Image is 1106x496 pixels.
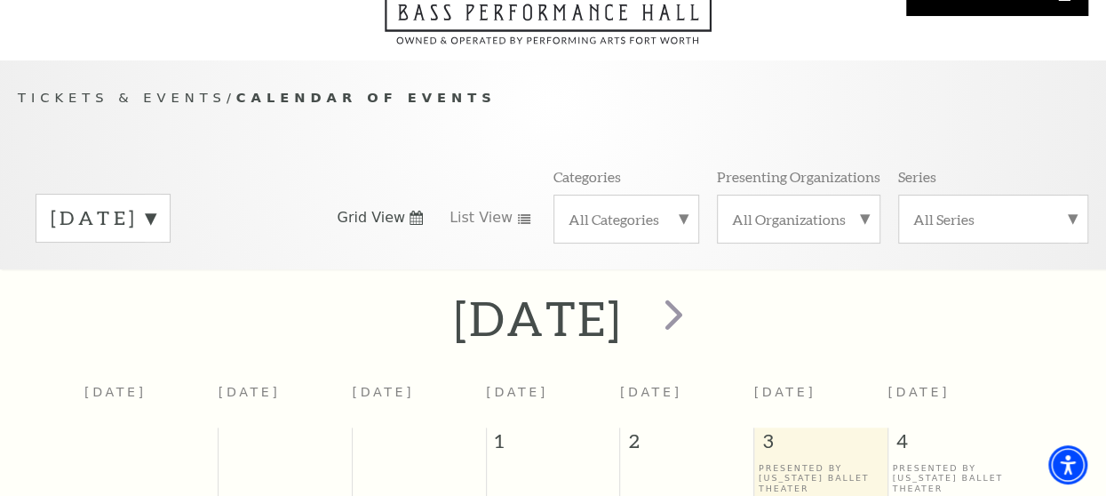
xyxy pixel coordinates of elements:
[553,167,621,186] p: Categories
[18,87,1088,109] p: /
[486,385,548,399] span: [DATE]
[732,210,865,228] label: All Organizations
[892,463,1017,493] p: Presented By [US_STATE] Ballet Theater
[717,167,880,186] p: Presenting Organizations
[898,167,936,186] p: Series
[352,374,486,427] th: [DATE]
[18,90,227,105] span: Tickets & Events
[887,385,950,399] span: [DATE]
[888,428,1022,463] span: 4
[569,210,685,228] label: All Categories
[337,208,405,228] span: Grid View
[51,204,155,232] label: [DATE]
[754,428,887,463] span: 3
[759,463,883,493] p: Presented By [US_STATE] Ballet Theater
[236,90,497,105] span: Calendar of Events
[913,210,1073,228] label: All Series
[639,286,704,349] button: next
[487,428,620,463] span: 1
[450,208,513,228] span: List View
[454,290,622,347] h2: [DATE]
[754,385,816,399] span: [DATE]
[219,374,353,427] th: [DATE]
[84,374,219,427] th: [DATE]
[1048,445,1087,484] div: Accessibility Menu
[620,385,682,399] span: [DATE]
[620,428,753,463] span: 2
